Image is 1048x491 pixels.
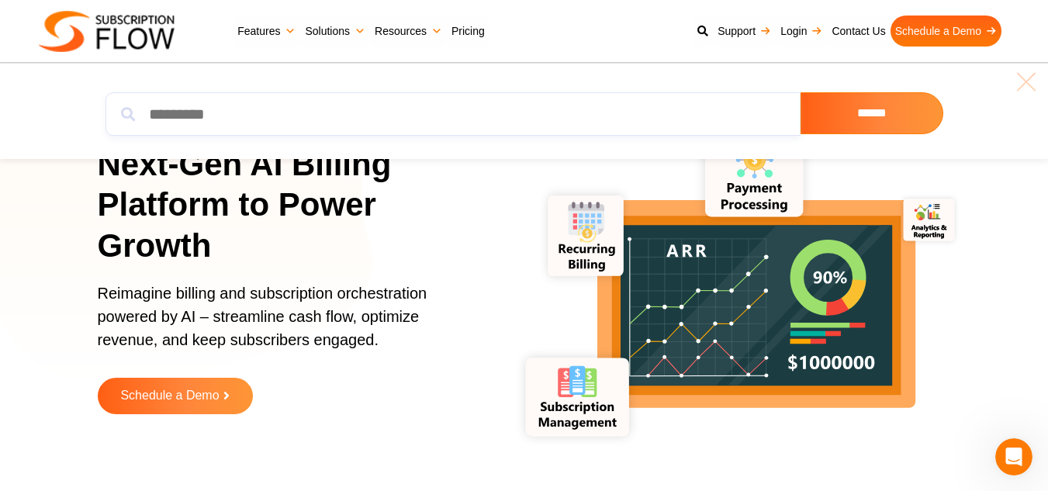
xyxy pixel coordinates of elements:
[98,378,253,414] a: Schedule a Demo
[98,282,465,367] p: Reimagine billing and subscription orchestration powered by AI – streamline cash flow, optimize r...
[827,16,890,47] a: Contact Us
[233,16,300,47] a: Features
[995,438,1032,475] iframe: Intercom live chat
[370,16,447,47] a: Resources
[300,16,370,47] a: Solutions
[713,16,776,47] a: Support
[447,16,489,47] a: Pricing
[776,16,827,47] a: Login
[891,16,1001,47] a: Schedule a Demo
[120,389,219,403] span: Schedule a Demo
[39,11,175,52] img: Subscriptionflow
[98,144,484,267] h1: Next-Gen AI Billing Platform to Power Growth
